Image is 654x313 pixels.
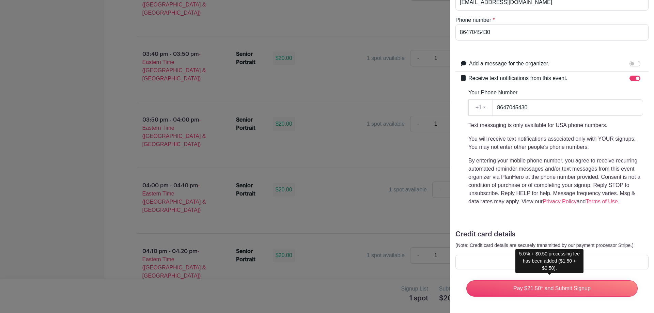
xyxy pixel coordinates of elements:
[515,249,583,273] div: 5.0% + $0.50 processing fee has been added ($1.50 + $0.50).
[455,242,634,248] small: (Note: Credit card details are securely transmitted by our payment processor Stripe.)
[468,157,643,206] p: By entering your mobile phone number, you agree to receive recurring automated reminder messages ...
[586,199,618,204] a: Terms of Use
[543,199,577,204] a: Privacy Policy
[468,74,567,82] label: Receive text notifications from this event.
[455,230,649,238] h5: Credit card details
[469,60,549,68] label: Add a message for the organizer.
[468,121,643,129] p: Text messaging is only available for USA phone numbers.
[468,89,517,97] label: Your Phone Number
[468,135,643,151] p: You will receive text notifications associated only with YOUR signups. You may not enter other pe...
[460,259,644,265] iframe: Secure card payment input frame
[455,16,491,24] label: Phone number
[468,99,493,116] button: +1
[466,280,638,297] input: Pay $21.50* and Submit Signup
